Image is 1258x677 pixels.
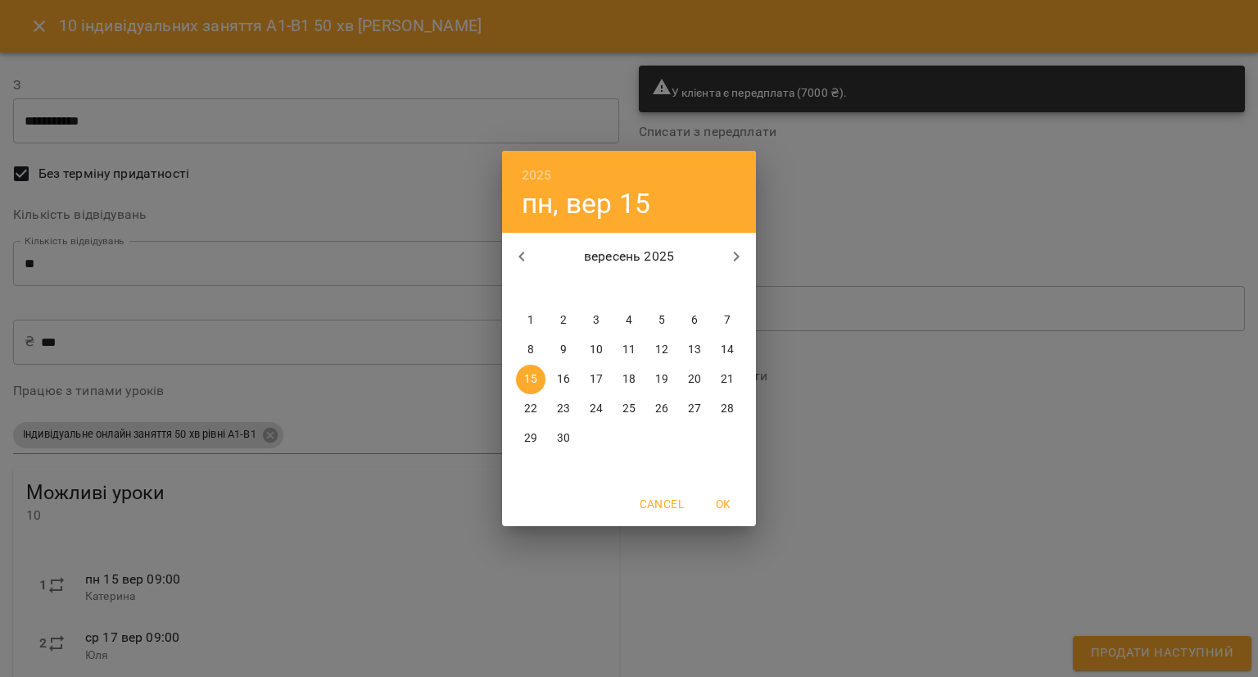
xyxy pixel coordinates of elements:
button: 26 [647,394,677,424]
button: 27 [680,394,709,424]
button: 23 [549,394,578,424]
span: пт [647,281,677,298]
span: нд [713,281,742,298]
p: вересень 2025 [541,247,717,266]
p: 19 [655,371,668,388]
span: чт [614,281,644,298]
button: Cancel [633,489,690,519]
button: 16 [549,365,578,394]
p: 4 [626,312,632,329]
button: 29 [516,424,545,453]
p: 30 [557,430,570,447]
p: 5 [658,312,665,329]
p: 14 [721,342,734,358]
p: 15 [524,371,537,388]
p: 3 [593,312,600,329]
button: 24 [581,394,611,424]
p: 20 [688,371,701,388]
button: 22 [516,394,545,424]
p: 21 [721,371,734,388]
span: ср [581,281,611,298]
p: 17 [590,371,603,388]
span: вт [549,281,578,298]
p: 23 [557,401,570,417]
p: 12 [655,342,668,358]
button: 14 [713,335,742,365]
p: 2 [560,312,567,329]
p: 22 [524,401,537,417]
button: 7 [713,306,742,335]
p: 10 [590,342,603,358]
button: 5 [647,306,677,335]
button: 25 [614,394,644,424]
button: 3 [581,306,611,335]
button: пн, вер 15 [522,187,650,220]
button: 28 [713,394,742,424]
button: 13 [680,335,709,365]
button: 15 [516,365,545,394]
span: пн [516,281,545,298]
span: Cancel [640,494,684,514]
p: 29 [524,430,537,447]
button: 6 [680,306,709,335]
button: 18 [614,365,644,394]
p: 11 [622,342,636,358]
p: 24 [590,401,603,417]
button: 11 [614,335,644,365]
button: 9 [549,335,578,365]
button: 8 [516,335,545,365]
p: 1 [527,312,534,329]
button: 1 [516,306,545,335]
button: 20 [680,365,709,394]
button: 17 [581,365,611,394]
button: 10 [581,335,611,365]
button: 12 [647,335,677,365]
p: 13 [688,342,701,358]
span: OK [704,494,743,514]
button: 2025 [522,164,552,187]
p: 26 [655,401,668,417]
p: 25 [622,401,636,417]
button: 4 [614,306,644,335]
p: 16 [557,371,570,388]
p: 28 [721,401,734,417]
button: OK [697,489,749,519]
p: 7 [724,312,731,329]
p: 6 [691,312,698,329]
button: 19 [647,365,677,394]
button: 2 [549,306,578,335]
span: сб [680,281,709,298]
p: 18 [622,371,636,388]
p: 9 [560,342,567,358]
button: 30 [549,424,578,453]
button: 21 [713,365,742,394]
p: 8 [527,342,534,358]
p: 27 [688,401,701,417]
